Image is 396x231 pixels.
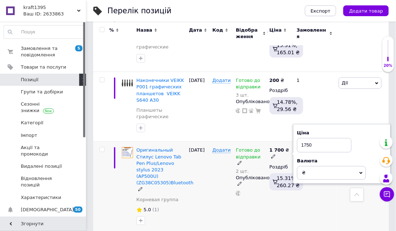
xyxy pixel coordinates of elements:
[305,5,337,16] button: Експорт
[236,168,266,174] div: 2 шт.
[213,78,231,83] span: Додати
[236,92,266,98] div: 3 шт.
[23,4,77,11] span: kraft1395
[137,147,194,185] a: Оригинальный Стилус Lenovo Tab Pen Plus/Lenovo stylus 2023 (AP500U) (ZG38C05305)Bluetooth
[269,164,291,170] div: Роздріб
[311,8,331,14] span: Експорт
[343,5,389,16] button: Додати товар
[21,64,66,70] span: Товари та послуги
[21,45,66,58] span: Замовлення та повідомлення
[152,207,159,212] span: (1)
[213,27,223,33] span: Код
[297,27,328,40] span: Замовлення
[382,63,394,68] div: 20%
[75,45,82,51] span: 5
[236,147,261,161] span: Готово до відправки
[108,7,172,15] div: Перелік позицій
[269,147,291,160] div: ₴
[137,107,186,120] a: Планшеты графические
[302,170,306,175] span: ₴
[137,78,184,103] a: Наконечники VEIKK P001 графических планшетов VEIKK S640 A30
[297,130,387,136] div: Ціна
[236,175,266,188] div: Опубліковано
[21,89,63,95] span: Групи та добірки
[342,80,348,86] span: Дії
[137,27,152,33] span: Назва
[269,87,291,94] div: Роздріб
[21,77,38,83] span: Позиції
[21,207,74,213] span: [DEMOGRAPHIC_DATA]
[189,27,202,33] span: Дата
[21,163,62,170] span: Видалені позиції
[187,72,210,142] div: [DATE]
[122,147,133,158] img: Оригинальный Стилус Lenovo Tab Pen Plus/Lenovo stylus 2023 (AP500U) (ZG38C05305)Bluetooth
[21,144,66,157] span: Акції та промокоди
[292,72,337,142] div: 1
[21,194,61,201] span: Характеристики
[144,207,151,212] span: 5.0
[73,207,82,213] span: 50
[349,8,383,14] span: Додати товар
[269,78,279,83] b: 200
[109,27,114,33] span: %
[236,27,261,40] span: Відображення
[21,120,43,126] span: Категорії
[380,187,394,202] button: Чат з покупцем
[269,77,284,84] div: ₴
[137,197,178,203] a: Корневая группа
[213,147,231,153] span: Додати
[21,132,37,139] span: Імпорт
[277,175,300,188] span: 15.31%, 260.27 ₴
[23,11,86,17] div: Ваш ID: 2633863
[297,158,387,164] div: Валюта
[21,101,66,114] span: Сезонні знижки
[236,98,266,105] div: Опубліковано
[236,78,261,92] span: Готово до відправки
[21,175,66,188] span: Відновлення позицій
[4,26,84,38] input: Пошук
[269,147,284,153] b: 1 700
[277,99,298,112] span: 14.78%, 29.56 ₴
[269,27,282,33] span: Ціна
[122,77,133,88] img: Наконечники VEIKK P001 графических планшетов VEIKK S640 A30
